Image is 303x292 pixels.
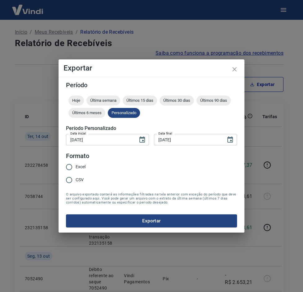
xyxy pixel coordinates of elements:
button: close [227,62,242,77]
div: Hoje [68,96,84,105]
button: Exportar [66,214,237,227]
span: Últimos 30 dias [160,98,194,103]
legend: Formato [66,152,89,161]
span: Últimos 90 dias [196,98,231,103]
input: DD/MM/YYYY [154,134,222,145]
h5: Período Personalizado [66,125,237,131]
span: Hoje [68,98,84,103]
span: Personalizado [108,110,140,115]
div: Últimos 30 dias [160,96,194,105]
label: Data final [158,131,172,136]
div: Última semana [86,96,120,105]
span: Excel [76,164,86,170]
span: Últimos 6 meses [68,110,105,115]
h4: Exportar [64,64,239,72]
span: Última semana [86,98,120,103]
span: O arquivo exportado conterá as informações filtradas na tela anterior com exceção do período que ... [66,192,237,204]
label: Data inicial [70,131,86,136]
div: Personalizado [108,108,140,118]
span: CSV [76,177,84,183]
input: DD/MM/YYYY [66,134,134,145]
button: Choose date, selected date is 10 de out de 2025 [136,134,148,146]
button: Choose date, selected date is 14 de out de 2025 [224,134,236,146]
div: Últimos 6 meses [68,108,105,118]
h5: Período [66,82,237,88]
div: Últimos 90 dias [196,96,231,105]
span: Últimos 15 dias [123,98,157,103]
div: Últimos 15 dias [123,96,157,105]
